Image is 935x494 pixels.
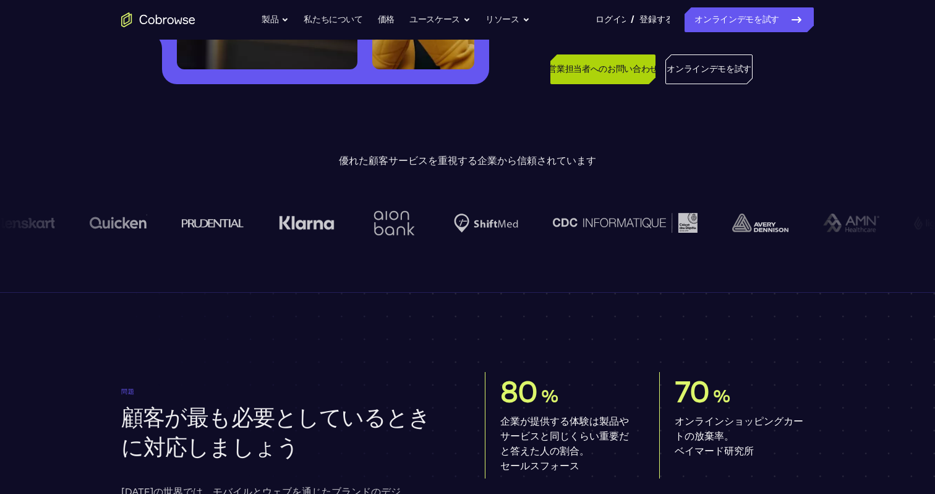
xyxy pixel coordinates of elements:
font: 登録する [639,14,673,25]
font: セールスフォース [500,460,579,472]
font: 問題 [121,388,135,396]
font: 顧客が最も必要としているときに対応しましょう [121,404,430,461]
font: 営業担当者へのお問い合わせ [548,64,657,74]
a: ホームページへ [121,12,195,27]
font: 製品 [262,14,278,25]
font: リソース [485,14,519,25]
font: 80 [500,374,537,410]
img: CDCインフォメーション [550,213,695,232]
font: 70 [675,374,709,410]
a: 営業担当者へのお問い合わせ [550,54,655,84]
button: リソース [485,7,530,32]
font: / [631,14,634,25]
font: 価格 [378,14,395,25]
font: 企業が提供する体験は製品やサービスと同じくらい重要だと答えた人の割合。 [500,415,629,457]
font: オンラインデモを試す [667,64,751,74]
a: オンラインデモを試す [685,7,814,32]
font: オンラインデモを試す [694,14,779,25]
font: ログイン [596,14,630,25]
font: 優れた顧客サービス [339,155,428,167]
font: % [712,386,730,407]
font: を重視する企業から信頼されています [428,155,596,167]
img: クラーナ [276,215,332,230]
font: % [540,386,558,407]
button: ユースケース [409,7,471,32]
font: オンラインショッピングカートの放棄率。 [675,415,803,442]
img: シフトメッド [451,214,516,233]
a: ログイン [596,7,626,32]
img: エイブリー・デニソン [730,214,786,232]
a: 登録する [639,7,670,32]
button: 製品 [262,7,289,32]
img: アイオン銀行 [367,198,417,248]
img: 慎重な [179,218,242,228]
font: ユースケース [409,14,460,25]
font: ベイマード研究所 [675,445,754,457]
a: 価格 [378,7,395,32]
font: 私たちについて [304,14,363,25]
a: 私たちについて [304,7,363,32]
a: オンラインデモを試す [665,54,753,84]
